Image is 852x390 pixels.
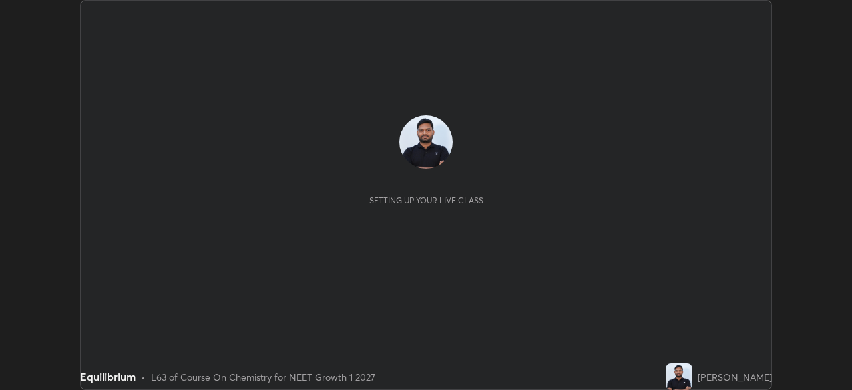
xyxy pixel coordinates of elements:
div: Equilibrium [80,369,136,385]
img: 383b66c0c3614af79ab0dc2b19d8be9a.jpg [666,363,692,390]
img: 383b66c0c3614af79ab0dc2b19d8be9a.jpg [399,115,453,169]
div: L63 of Course On Chemistry for NEET Growth 1 2027 [151,370,375,384]
div: [PERSON_NAME] [698,370,772,384]
div: Setting up your live class [369,195,483,205]
div: • [141,370,146,384]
